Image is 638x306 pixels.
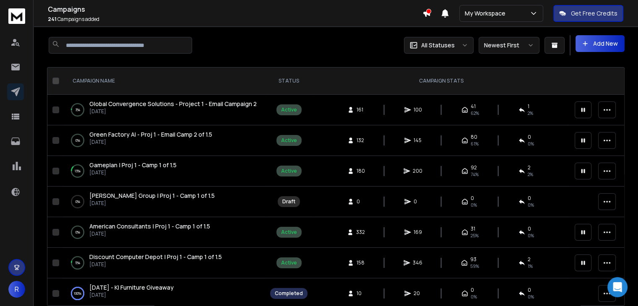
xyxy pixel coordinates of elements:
[89,108,257,115] p: [DATE]
[471,103,476,110] span: 41
[89,192,215,200] a: [PERSON_NAME] Group | Proj 1 - Camp 1 of 1.5
[48,16,422,23] p: Campaigns added
[76,136,80,145] p: 0 %
[357,137,365,144] span: 132
[414,106,422,113] span: 100
[528,287,531,293] span: 0
[357,198,365,205] span: 0
[357,168,365,174] span: 180
[281,229,297,236] div: Active
[528,103,529,110] span: 1
[275,290,303,297] div: Completed
[8,281,25,298] button: R
[89,222,210,231] a: American Consultants | Proj 1 - Camp 1 of 1.5
[76,106,80,114] p: 3 %
[62,187,265,217] td: 0%[PERSON_NAME] Group | Proj 1 - Camp 1 of 1.5[DATE]
[571,9,617,18] p: Get Free Credits
[528,110,533,117] span: 2 %
[528,202,534,208] span: 0%
[357,290,365,297] span: 10
[471,164,477,171] span: 92
[413,168,422,174] span: 200
[89,231,210,237] p: [DATE]
[357,259,365,266] span: 158
[76,197,80,206] p: 0 %
[479,37,539,54] button: Newest First
[89,292,174,298] p: [DATE]
[414,137,422,144] span: 145
[528,226,531,232] span: 0
[265,67,312,95] th: STATUS
[89,283,174,292] a: [DATE] - KI Furniture Giveaway
[89,139,212,145] p: [DATE]
[528,232,534,239] span: 0 %
[528,293,534,300] span: 0 %
[471,110,479,117] span: 62 %
[356,229,365,236] span: 332
[89,130,212,138] span: Green Factory AI - Proj 1 - Email Camp 2 of 1.5
[281,259,297,266] div: Active
[465,9,509,18] p: My Workspace
[528,164,531,171] span: 2
[607,277,628,297] div: Open Intercom Messenger
[471,287,474,293] span: 0
[89,200,215,207] p: [DATE]
[471,171,479,178] span: 74 %
[528,140,534,147] span: 0 %
[470,256,477,263] span: 93
[413,259,422,266] span: 346
[89,283,174,291] span: [DATE] - KI Furniture Giveaway
[553,5,623,22] button: Get Free Credits
[471,226,475,232] span: 31
[357,106,365,113] span: 161
[471,140,479,147] span: 61 %
[471,134,477,140] span: 80
[75,167,81,175] p: 13 %
[421,41,455,49] p: All Statuses
[89,222,210,230] span: American Consultants | Proj 1 - Camp 1 of 1.5
[471,195,474,202] span: 0
[48,16,57,23] span: 241
[528,256,531,263] span: 2
[89,261,222,268] p: [DATE]
[75,259,80,267] p: 5 %
[576,35,625,52] button: Add New
[62,217,265,248] td: 0%American Consultants | Proj 1 - Camp 1 of 1.5[DATE]
[470,263,479,270] span: 59 %
[62,67,265,95] th: CAMPAIGN NAME
[62,156,265,187] td: 13%Gameplan | Proj 1 - Camp 1 of 1.5[DATE]
[62,248,265,278] td: 5%Discount Computer Depot | Proj 1 - Camp 1 of 1.5[DATE]
[89,100,257,108] a: Global Convergence Solutions - Project 1 - Email Campaign 2
[471,232,479,239] span: 25 %
[89,130,212,139] a: Green Factory AI - Proj 1 - Email Camp 2 of 1.5
[528,134,531,140] span: 0
[471,293,477,300] span: 0%
[48,4,422,14] h1: Campaigns
[312,67,570,95] th: CAMPAIGN STATS
[471,202,477,208] span: 0%
[76,228,80,236] p: 0 %
[528,171,533,178] span: 2 %
[89,169,177,176] p: [DATE]
[414,198,422,205] span: 0
[62,125,265,156] td: 0%Green Factory AI - Proj 1 - Email Camp 2 of 1.5[DATE]
[414,229,422,236] span: 169
[281,106,297,113] div: Active
[62,95,265,125] td: 3%Global Convergence Solutions - Project 1 - Email Campaign 2[DATE]
[74,289,81,298] p: 100 %
[281,168,297,174] div: Active
[89,253,222,261] a: Discount Computer Depot | Proj 1 - Camp 1 of 1.5
[282,198,295,205] div: Draft
[414,290,422,297] span: 20
[281,137,297,144] div: Active
[528,263,533,270] span: 1 %
[89,161,177,169] a: Gameplan | Proj 1 - Camp 1 of 1.5
[8,8,25,24] img: logo
[528,195,531,202] span: 0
